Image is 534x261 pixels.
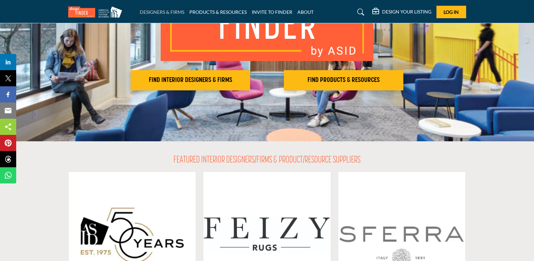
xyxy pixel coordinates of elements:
a: DESIGNERS & FIRMS [140,9,184,15]
button: FIND INTERIOR DESIGNERS & FIRMS [131,70,250,90]
h2: FIND INTERIOR DESIGNERS & FIRMS [133,76,248,84]
a: ABOUT [297,9,314,15]
h2: FIND PRODUCTS & RESOURCES [286,76,401,84]
button: Log In [436,6,466,18]
a: Search [351,7,369,18]
img: Site Logo [68,6,126,18]
a: PRODUCTS & RESOURCES [189,9,247,15]
button: FIND PRODUCTS & RESOURCES [284,70,403,90]
h5: DESIGN YOUR LISTING [382,9,431,15]
div: DESIGN YOUR LISTING [372,8,431,16]
h2: FEATURED INTERIOR DESIGNERS/FIRMS & PRODUCT/RESOURCE SUPPLIERS [173,155,361,166]
a: INVITE TO FINDER [252,9,292,15]
span: Log In [444,9,459,15]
